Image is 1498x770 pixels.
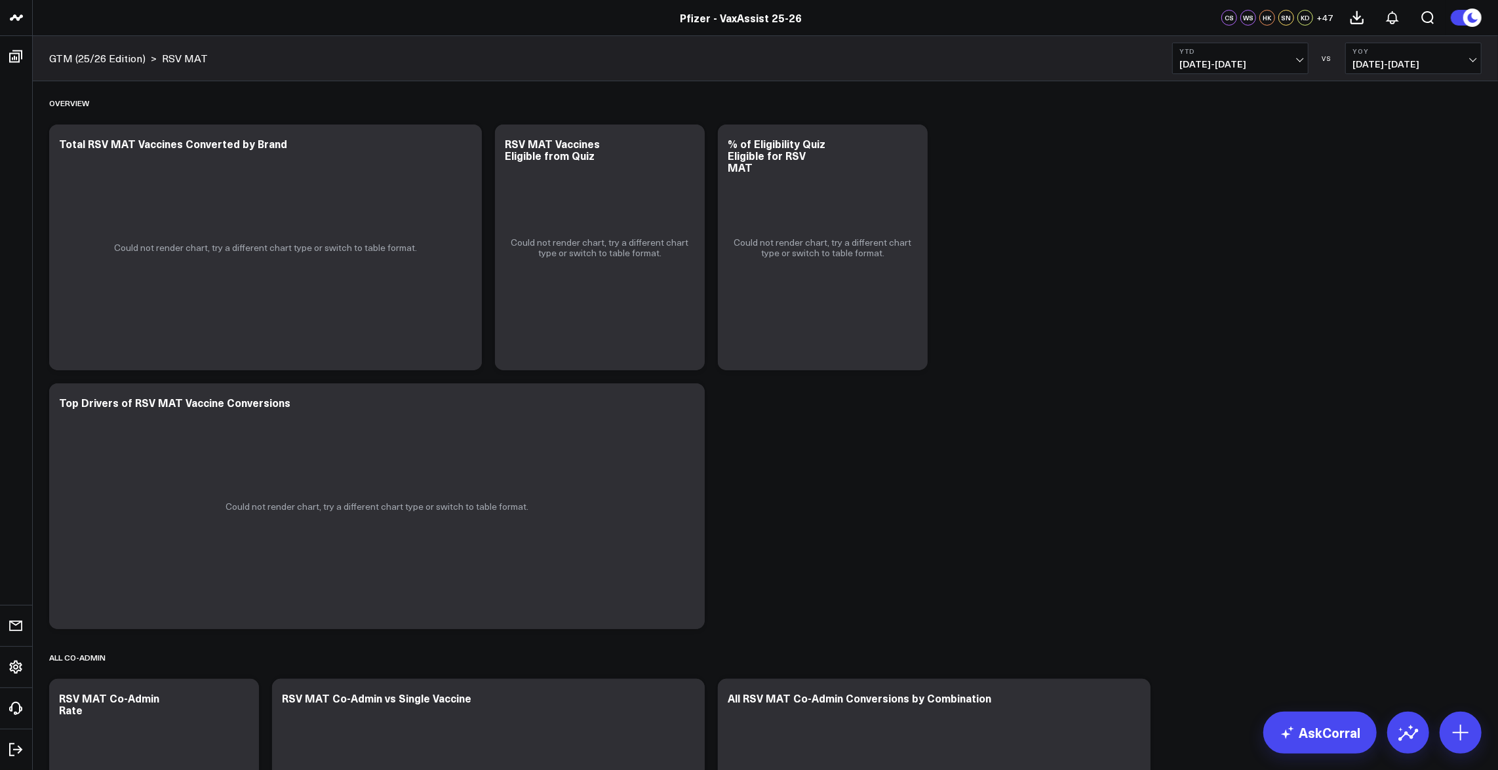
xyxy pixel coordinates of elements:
[49,51,157,66] div: >
[728,136,825,174] div: % of Eligibility Quiz Eligible for RSV MAT
[59,136,287,151] div: Total RSV MAT Vaccines Converted by Brand
[59,395,290,410] div: Top Drivers of RSV MAT Vaccine Conversions
[1315,54,1339,62] div: VS
[49,88,89,118] div: Overview
[49,642,106,672] div: ALL CO-ADMIN
[162,51,208,66] a: RSV MAT
[680,10,802,25] a: Pfizer - VaxAssist 25-26
[505,136,600,163] div: RSV MAT Vaccines Eligible from Quiz
[731,237,915,258] p: Could not render chart, try a different chart type or switch to table format.
[1316,10,1333,26] button: +47
[1221,10,1237,26] div: CS
[1345,43,1482,74] button: YoY[DATE]-[DATE]
[49,51,146,66] a: GTM (25/26 Edition)
[1278,10,1294,26] div: SN
[1263,712,1377,754] a: AskCorral
[282,691,471,705] div: RSV MAT Co-Admin vs Single Vaccine
[728,691,991,705] div: All RSV MAT Co-Admin Conversions by Combination
[1352,47,1474,55] b: YoY
[508,237,692,258] p: Could not render chart, try a different chart type or switch to table format.
[1172,43,1309,74] button: YTD[DATE]-[DATE]
[114,242,417,253] p: Could not render chart, try a different chart type or switch to table format.
[59,691,159,717] div: RSV MAT Co-Admin Rate
[1297,10,1313,26] div: KD
[1316,13,1333,22] span: + 47
[1240,10,1256,26] div: WS
[1179,59,1301,69] span: [DATE] - [DATE]
[1259,10,1275,26] div: HK
[226,501,528,512] p: Could not render chart, try a different chart type or switch to table format.
[1179,47,1301,55] b: YTD
[1352,59,1474,69] span: [DATE] - [DATE]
